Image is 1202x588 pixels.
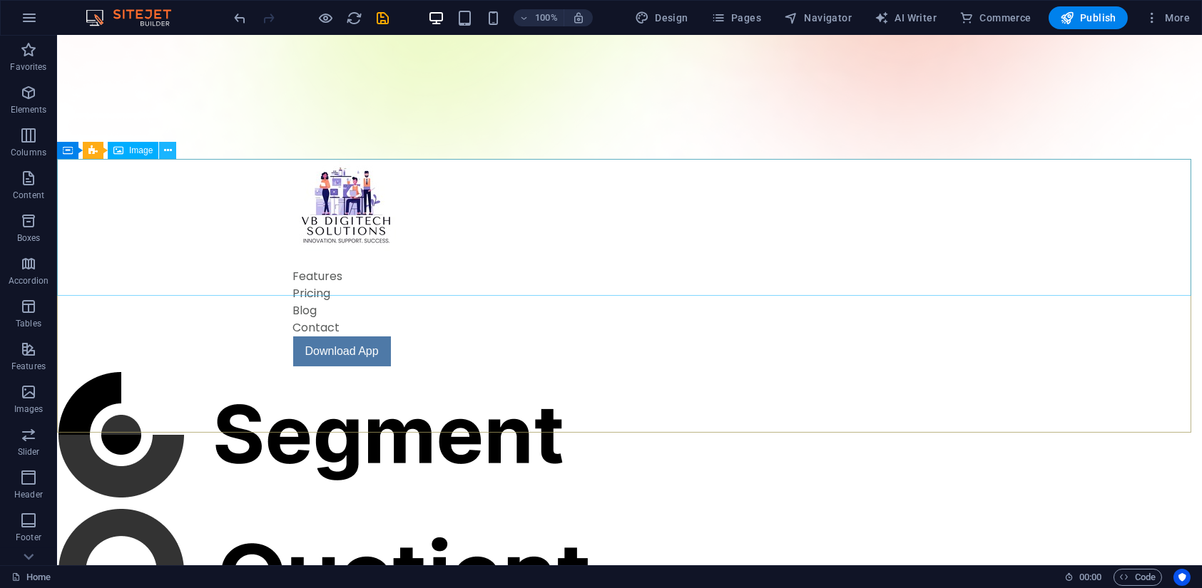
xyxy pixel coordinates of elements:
[11,569,51,586] a: Click to cancel selection. Double-click to open Pages
[535,9,558,26] h6: 100%
[635,11,688,25] span: Design
[11,104,47,115] p: Elements
[1079,569,1101,586] span: 00 00
[1060,11,1116,25] span: Publish
[17,232,41,244] p: Boxes
[14,489,43,500] p: Header
[347,10,363,26] i: Reload page
[629,6,694,29] div: Design (Ctrl+Alt+Y)
[57,36,1202,565] iframe: To enrich screen reader interactions, please activate Accessibility in Grammarly extension settings
[784,11,852,25] span: Navigator
[233,10,249,26] i: Undo: Delete elements (Ctrl+Z)
[16,532,41,543] p: Footer
[9,275,49,287] p: Accordion
[11,147,46,158] p: Columns
[129,146,153,155] span: Image
[706,6,767,29] button: Pages
[375,10,392,26] i: Save (Ctrl+S)
[711,11,761,25] span: Pages
[1049,6,1128,29] button: Publish
[959,11,1032,25] span: Commerce
[1089,572,1091,582] span: :
[778,6,857,29] button: Navigator
[317,9,335,26] button: Click here to leave preview mode and continue editing
[82,9,189,26] img: Editor Logo
[13,190,44,201] p: Content
[1120,569,1156,586] span: Code
[375,9,392,26] button: save
[14,403,44,415] p: Images
[572,11,585,24] i: On resize automatically adjust zoom level to fit chosen device.
[1145,11,1190,25] span: More
[869,6,942,29] button: AI Writer
[629,6,694,29] button: Design
[10,61,46,73] p: Favorites
[1139,6,1196,29] button: More
[1173,569,1191,586] button: Usercentrics
[11,361,46,372] p: Features
[346,9,363,26] button: reload
[1064,569,1102,586] h6: Session time
[514,9,564,26] button: 100%
[954,6,1037,29] button: Commerce
[1114,569,1162,586] button: Code
[16,318,41,329] p: Tables
[232,9,249,26] button: undo
[18,446,40,458] p: Slider
[875,11,937,25] span: AI Writer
